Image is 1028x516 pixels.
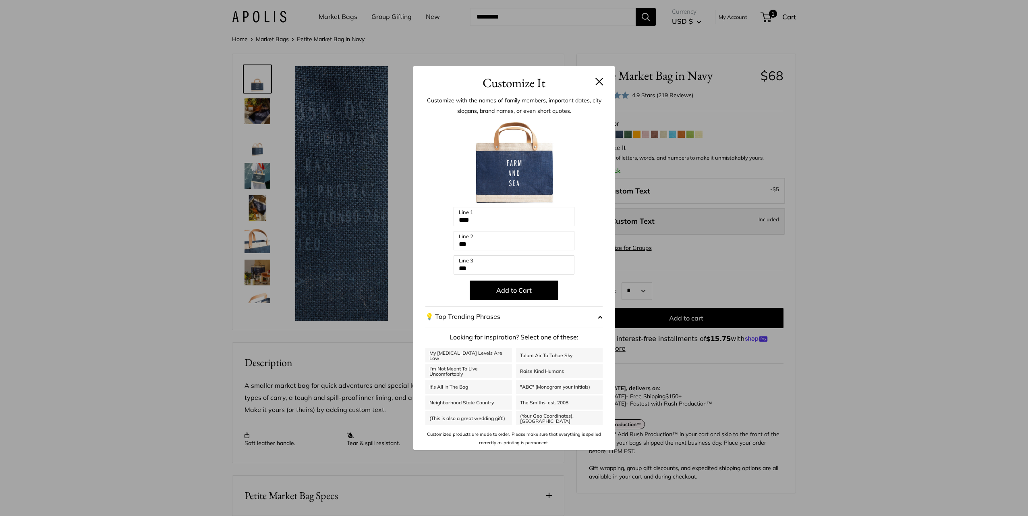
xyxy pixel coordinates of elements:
a: My [MEDICAL_DATA] Levels Are Low [425,348,512,362]
p: Customized products are made to order. Please make sure that everything is spelled correctly as p... [425,430,603,447]
img: customizer-prod [470,118,558,207]
a: Raise Kind Humans [516,364,603,378]
h3: Customize It [425,73,603,92]
p: Looking for inspiration? Select one of these: [425,331,603,343]
button: Add to Cart [470,281,558,300]
a: I'm Not Meant To Live Uncomfortably [425,364,512,378]
button: 💡 Top Trending Phrases [425,306,603,327]
a: It's All In The Bag [425,380,512,394]
a: (Your Geo Coordinates), [GEOGRAPHIC_DATA] [516,411,603,425]
a: Tulum Air To Tahoe Sky [516,348,603,362]
a: Neighborhood State Country [425,395,512,410]
a: "ABC" (Monogram your initials) [516,380,603,394]
a: (This is also a great wedding gift!) [425,411,512,425]
iframe: Sign Up via Text for Offers [6,485,86,510]
p: Customize with the names of family members, important dates, city slogans, brand names, or even s... [425,95,603,116]
a: The Smiths, est. 2008 [516,395,603,410]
